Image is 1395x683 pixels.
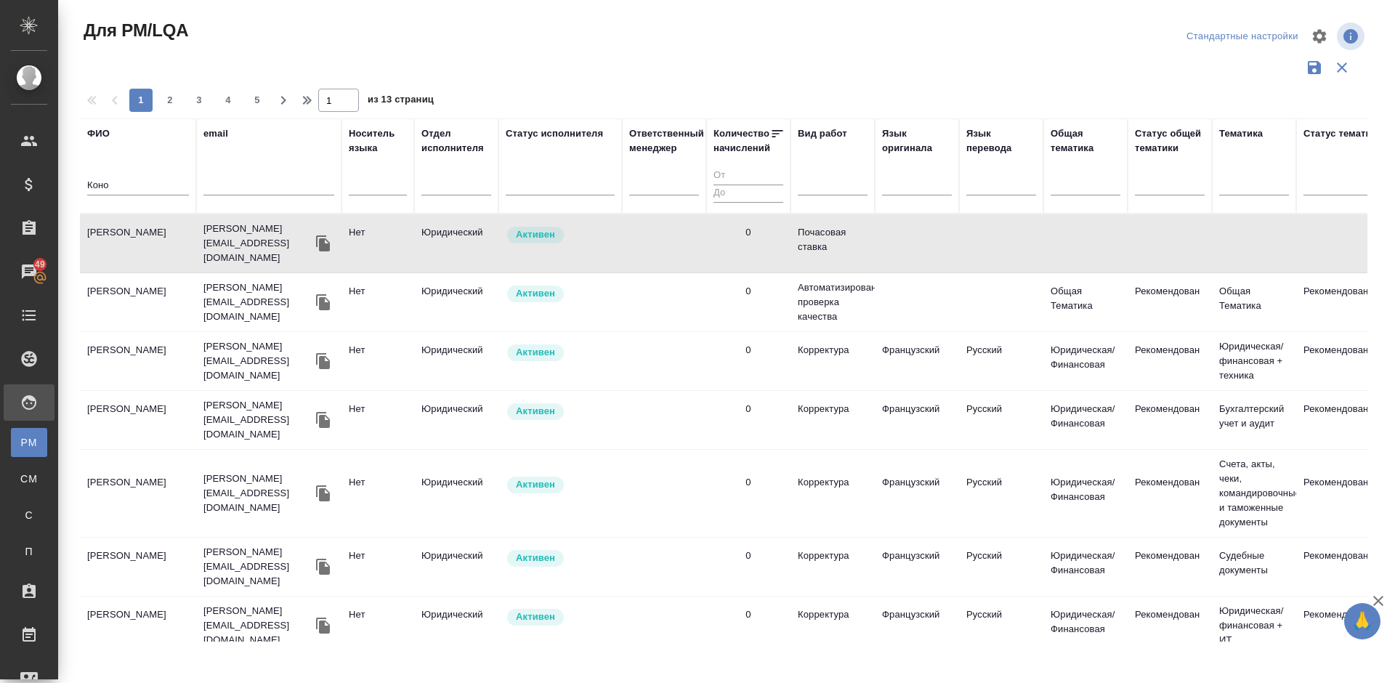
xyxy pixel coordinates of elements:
td: Нет [341,218,414,269]
td: Юридический [414,395,498,445]
td: Юридический [414,468,498,519]
button: 🙏 [1344,603,1380,639]
button: 5 [246,89,269,112]
button: Скопировать [312,409,334,431]
div: split button [1183,25,1302,48]
p: [PERSON_NAME][EMAIL_ADDRESS][DOMAIN_NAME] [203,339,312,383]
div: Статус исполнителя [506,126,603,141]
div: Рядовой исполнитель: назначай с учетом рейтинга [506,607,615,627]
p: [PERSON_NAME][EMAIL_ADDRESS][DOMAIN_NAME] [203,545,312,589]
td: Французский [875,468,959,519]
span: PM [18,435,40,450]
div: Общая тематика [1051,126,1120,155]
td: Юридический [414,277,498,328]
td: Корректура [790,395,875,445]
p: Активен [516,610,555,624]
button: Скопировать [312,233,334,254]
span: 4 [217,93,240,108]
input: До [713,185,783,203]
div: 0 [745,225,751,240]
div: Язык перевода [966,126,1036,155]
a: С [11,501,47,530]
div: Ответственный менеджер [629,126,704,155]
div: Носитель языка [349,126,407,155]
p: Активен [516,477,555,492]
td: Почасовая ставка [790,218,875,269]
span: 49 [26,257,54,272]
div: Отдел исполнителя [421,126,491,155]
td: Рекомендован [1128,395,1212,445]
div: 0 [745,549,751,563]
td: Корректура [790,600,875,651]
button: Сбросить фильтры [1328,54,1356,81]
div: Рядовой исполнитель: назначай с учетом рейтинга [506,225,615,245]
td: Корректура [790,541,875,592]
td: [PERSON_NAME] [80,468,196,519]
a: 49 [4,254,54,290]
a: PM [11,428,47,457]
p: [PERSON_NAME][EMAIL_ADDRESS][DOMAIN_NAME] [203,472,312,515]
td: [PERSON_NAME] [80,600,196,651]
div: Вид работ [798,126,847,141]
div: Язык оригинала [882,126,952,155]
td: Русский [959,336,1043,387]
div: Рядовой исполнитель: назначай с учетом рейтинга [506,284,615,304]
p: Активен [516,404,555,419]
a: CM [11,464,47,493]
p: [PERSON_NAME][EMAIL_ADDRESS][DOMAIN_NAME] [203,398,312,442]
div: Статус тематики [1303,126,1382,141]
div: email [203,126,228,141]
input: От [713,167,783,185]
span: С [18,508,40,522]
td: Юридическая/финансовая + техника [1212,332,1296,390]
td: Юридический [414,218,498,269]
td: Корректура [790,336,875,387]
td: Нет [341,277,414,328]
span: 5 [246,93,269,108]
p: Активен [516,345,555,360]
p: [PERSON_NAME][EMAIL_ADDRESS][DOMAIN_NAME] [203,222,312,265]
div: ФИО [87,126,110,141]
td: Нет [341,600,414,651]
td: Счета, акты, чеки, командировочные и таможенные документы [1212,450,1296,537]
td: Нет [341,395,414,445]
td: Юридический [414,600,498,651]
div: Рядовой исполнитель: назначай с учетом рейтинга [506,343,615,363]
div: 0 [745,607,751,622]
span: из 13 страниц [368,91,434,112]
td: Юридическая/Финансовая [1043,336,1128,387]
div: Рядовой исполнитель: назначай с учетом рейтинга [506,475,615,495]
td: Рекомендован [1128,468,1212,519]
td: Нет [341,336,414,387]
td: Русский [959,600,1043,651]
span: 🙏 [1350,606,1375,636]
td: Юридическая/Финансовая [1043,600,1128,651]
td: [PERSON_NAME] [80,336,196,387]
td: Юридический [414,541,498,592]
p: Активен [516,227,555,242]
div: 0 [745,475,751,490]
div: Тематика [1219,126,1263,141]
td: Общая Тематика [1212,277,1296,328]
button: 3 [187,89,211,112]
div: Рядовой исполнитель: назначай с учетом рейтинга [506,402,615,421]
td: [PERSON_NAME] [80,395,196,445]
td: Французский [875,336,959,387]
div: 0 [745,402,751,416]
button: Сохранить фильтры [1301,54,1328,81]
span: П [18,544,40,559]
td: Судебные документы [1212,541,1296,592]
td: Русский [959,541,1043,592]
span: 3 [187,93,211,108]
p: Активен [516,286,555,301]
button: Скопировать [312,350,334,372]
p: [PERSON_NAME][EMAIL_ADDRESS][DOMAIN_NAME] [203,604,312,647]
td: Бухгалтерский учет и аудит [1212,395,1296,445]
td: Нет [341,541,414,592]
span: Для PM/LQA [80,19,188,42]
button: Скопировать [312,615,334,636]
button: Скопировать [312,556,334,578]
p: Активен [516,551,555,565]
span: 2 [158,93,182,108]
div: 0 [745,284,751,299]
